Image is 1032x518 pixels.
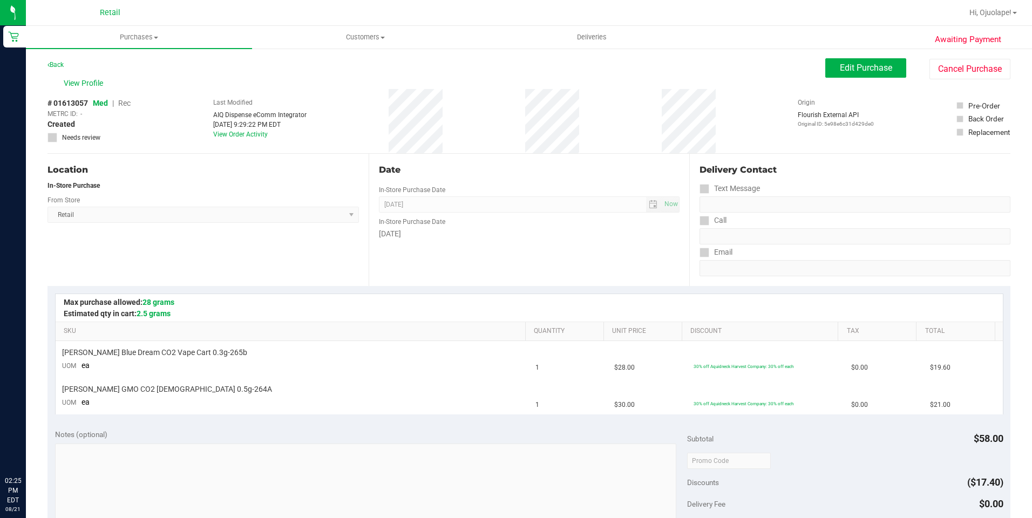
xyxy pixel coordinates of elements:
[62,362,76,370] span: UOM
[825,58,906,78] button: Edit Purchase
[534,327,599,336] a: Quantity
[252,26,478,49] a: Customers
[840,63,892,73] span: Edit Purchase
[935,33,1001,46] span: Awaiting Payment
[930,400,950,410] span: $21.00
[979,498,1003,509] span: $0.00
[55,430,107,439] span: Notes (optional)
[80,109,82,119] span: -
[5,505,21,513] p: 08/21
[700,213,727,228] label: Call
[82,361,90,370] span: ea
[47,182,100,189] strong: In-Store Purchase
[700,163,1010,176] div: Delivery Contact
[213,120,307,129] div: [DATE] 9:29:22 PM EDT
[62,347,247,358] span: [PERSON_NAME] Blue Dream CO2 Vape Cart 0.3g-265b
[213,98,253,107] label: Last Modified
[379,163,680,176] div: Date
[694,364,793,369] span: 30% off Aquidneck Harvest Company: 30% off each
[26,26,252,49] a: Purchases
[687,434,714,443] span: Subtotal
[968,100,1000,111] div: Pre-Order
[8,31,19,42] inline-svg: Retail
[47,195,80,205] label: From Store
[93,99,108,107] span: Med
[47,61,64,69] a: Back
[64,78,107,89] span: View Profile
[142,298,174,306] span: 28 grams
[925,327,990,336] a: Total
[379,217,445,227] label: In-Store Purchase Date
[700,228,1010,244] input: Format: (999) 999-9999
[82,398,90,406] span: ea
[968,113,1004,124] div: Back Order
[47,163,359,176] div: Location
[930,363,950,373] span: $19.60
[700,244,732,260] label: Email
[535,400,539,410] span: 1
[64,298,174,306] span: Max purchase allowed:
[62,133,100,142] span: Needs review
[562,32,621,42] span: Deliveries
[798,98,815,107] label: Origin
[968,127,1010,138] div: Replacement
[929,59,1010,79] button: Cancel Purchase
[64,327,521,336] a: SKU
[694,401,793,406] span: 30% off Aquidneck Harvest Company: 30% off each
[969,8,1011,17] span: Hi, Ojuolape!
[5,476,21,505] p: 02:25 PM EDT
[614,363,635,373] span: $28.00
[612,327,677,336] a: Unit Price
[700,196,1010,213] input: Format: (999) 999-9999
[137,309,171,318] span: 2.5 grams
[687,453,771,469] input: Promo Code
[535,363,539,373] span: 1
[851,363,868,373] span: $0.00
[798,120,874,128] p: Original ID: 5e98e6c31d429de0
[700,181,760,196] label: Text Message
[100,8,120,17] span: Retail
[213,110,307,120] div: AIQ Dispense eComm Integrator
[64,309,171,318] span: Estimated qty in cart:
[690,327,834,336] a: Discount
[687,473,719,492] span: Discounts
[847,327,912,336] a: Tax
[253,32,478,42] span: Customers
[974,433,1003,444] span: $58.00
[62,399,76,406] span: UOM
[479,26,705,49] a: Deliveries
[614,400,635,410] span: $30.00
[379,228,680,240] div: [DATE]
[118,99,131,107] span: Rec
[26,32,252,42] span: Purchases
[47,98,88,109] span: # 01613057
[687,500,725,508] span: Delivery Fee
[112,99,114,107] span: |
[62,384,272,394] span: [PERSON_NAME] GMO CO2 [DEMOGRAPHIC_DATA] 0.5g-264A
[967,476,1003,488] span: ($17.40)
[47,119,75,130] span: Created
[47,109,78,119] span: METRC ID:
[379,185,445,195] label: In-Store Purchase Date
[798,110,874,128] div: Flourish External API
[213,131,268,138] a: View Order Activity
[851,400,868,410] span: $0.00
